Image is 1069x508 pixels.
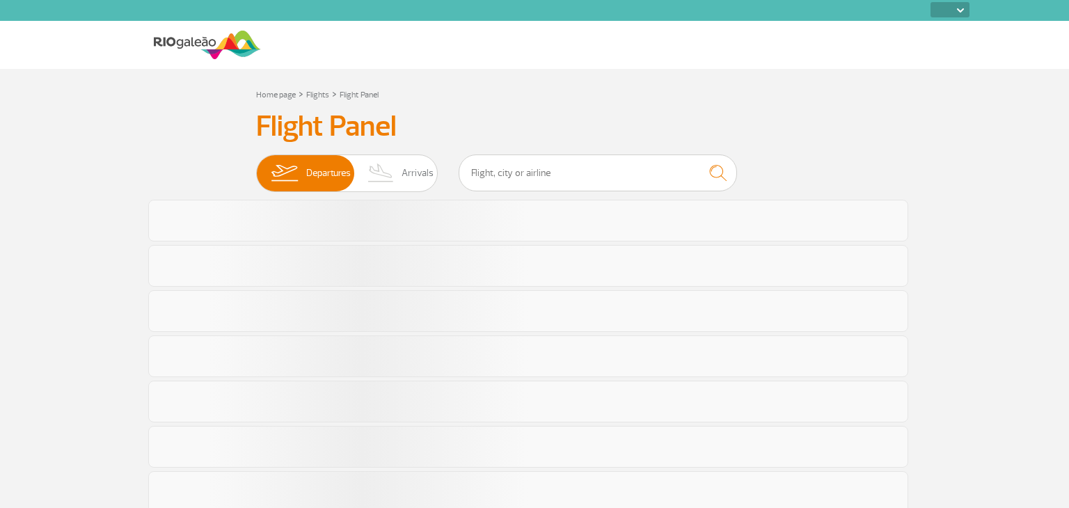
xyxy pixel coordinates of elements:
h3: Flight Panel [256,109,813,144]
span: Arrivals [402,155,434,191]
img: slider-desembarque [361,155,402,191]
a: Flights [306,90,329,100]
span: Departures [306,155,351,191]
input: Flight, city or airline [459,154,737,191]
a: Home page [256,90,296,100]
img: slider-embarque [262,155,306,191]
a: > [299,86,303,102]
a: Flight Panel [340,90,379,100]
a: > [332,86,337,102]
